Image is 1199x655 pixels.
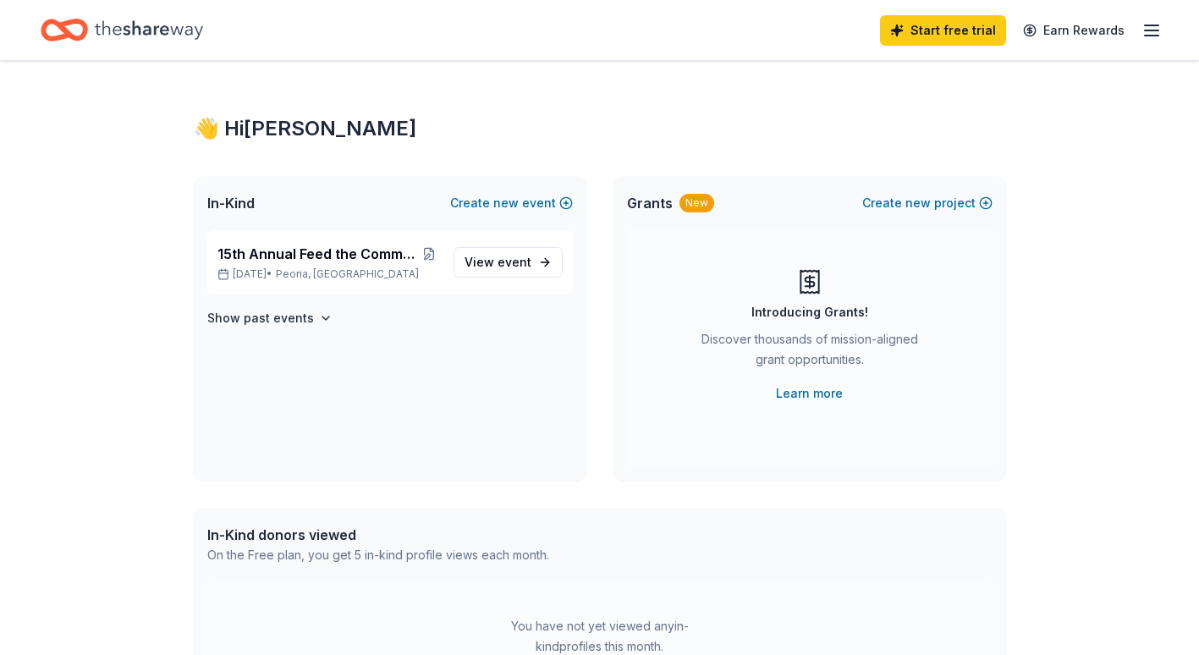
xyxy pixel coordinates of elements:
[207,193,255,213] span: In-Kind
[207,525,549,545] div: In-Kind donors viewed
[493,193,519,213] span: new
[498,255,531,269] span: event
[194,115,1006,142] div: 👋 Hi [PERSON_NAME]
[217,267,440,281] p: [DATE] •
[276,267,419,281] span: Peoria, [GEOGRAPHIC_DATA]
[862,193,993,213] button: Createnewproject
[679,194,714,212] div: New
[695,329,925,377] div: Discover thousands of mission-aligned grant opportunities.
[776,383,843,404] a: Learn more
[1013,15,1135,46] a: Earn Rewards
[880,15,1006,46] a: Start free trial
[627,193,673,213] span: Grants
[217,244,419,264] span: 15th Annual Feed the Community Event- Cookout
[751,302,868,322] div: Introducing Grants!
[465,252,531,272] span: View
[454,247,563,278] a: View event
[207,545,549,565] div: On the Free plan, you get 5 in-kind profile views each month.
[905,193,931,213] span: new
[207,308,333,328] button: Show past events
[207,308,314,328] h4: Show past events
[450,193,573,213] button: Createnewevent
[41,10,203,50] a: Home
